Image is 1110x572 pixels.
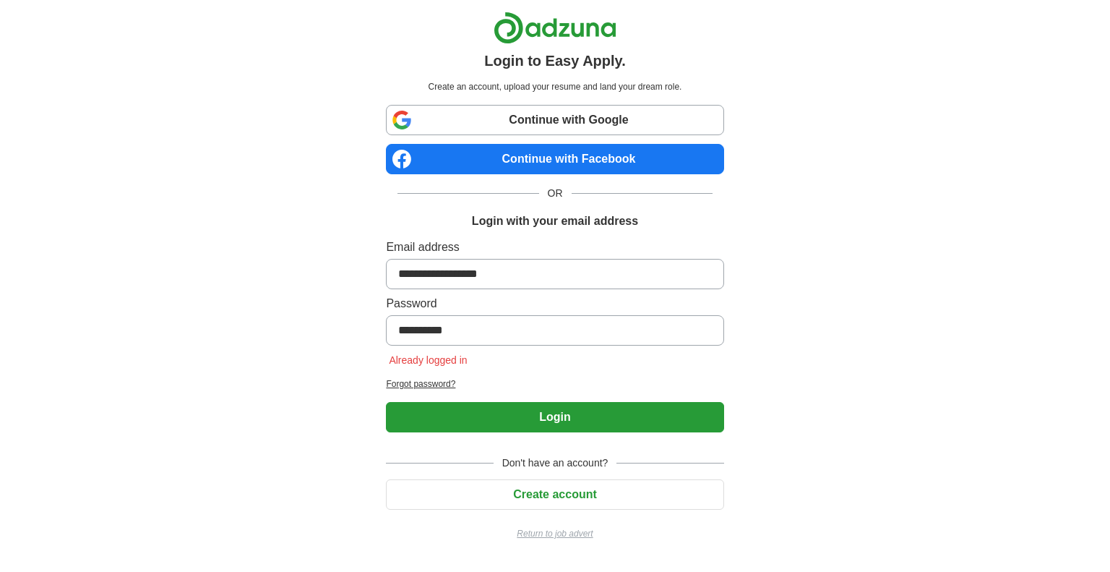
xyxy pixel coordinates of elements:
button: Create account [386,479,723,510]
span: Don't have an account? [494,456,617,471]
button: Login [386,402,723,432]
label: Email address [386,239,723,256]
h1: Login with your email address [472,213,638,230]
a: Create account [386,488,723,500]
span: Already logged in [386,354,470,366]
a: Continue with Facebook [386,144,723,174]
a: Forgot password? [386,377,723,390]
a: Return to job advert [386,527,723,540]
label: Password [386,295,723,312]
h1: Login to Easy Apply. [484,50,626,72]
a: Continue with Google [386,105,723,135]
p: Create an account, upload your resume and land your dream role. [389,80,720,93]
img: Adzuna logo [494,12,616,44]
span: OR [539,186,572,201]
